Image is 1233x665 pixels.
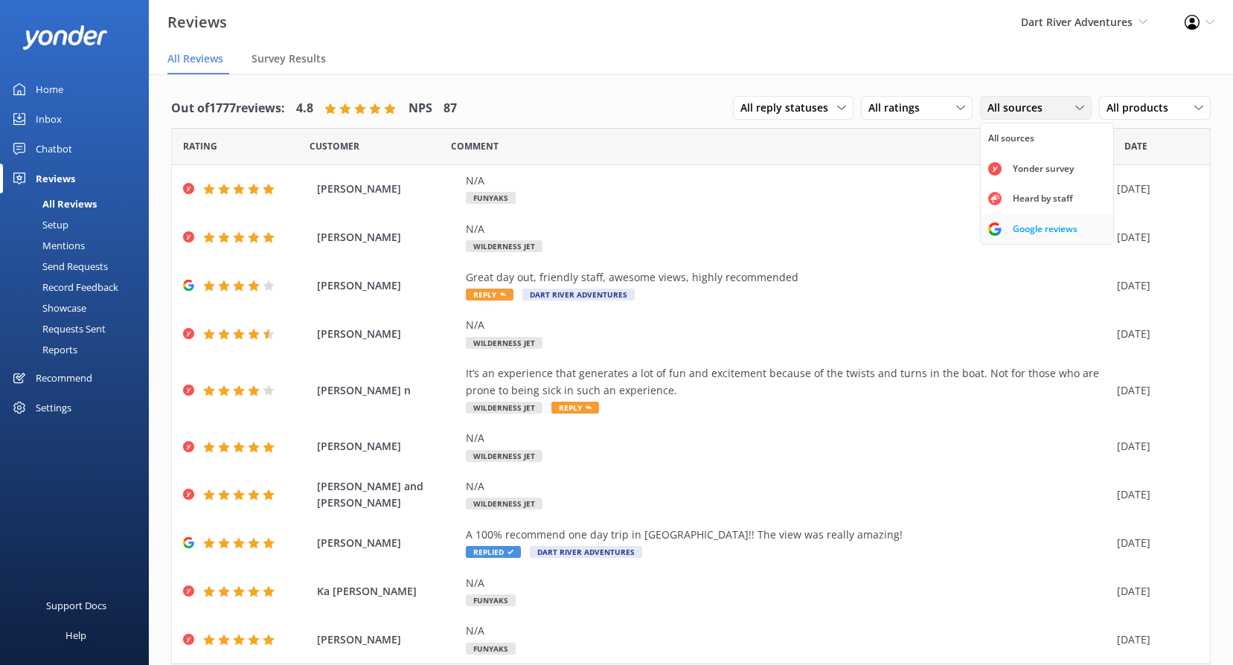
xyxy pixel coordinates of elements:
span: [PERSON_NAME] [317,181,458,197]
span: Dart River Adventures [530,546,642,558]
div: All sources [988,131,1034,146]
a: Send Requests [9,256,149,277]
div: [DATE] [1117,486,1191,503]
span: All Reviews [167,51,223,66]
span: Replied [466,546,521,558]
div: [DATE] [1117,229,1191,245]
span: All products [1107,100,1177,116]
div: Requests Sent [9,318,106,339]
a: Showcase [9,298,149,318]
span: [PERSON_NAME] [317,326,458,342]
span: [PERSON_NAME] [317,535,458,551]
a: Mentions [9,235,149,256]
div: Inbox [36,104,62,134]
a: Record Feedback [9,277,149,298]
span: Funyaks [466,643,516,655]
div: [DATE] [1117,181,1191,197]
div: N/A [466,317,1109,333]
span: [PERSON_NAME] [317,229,458,245]
span: Survey Results [252,51,326,66]
div: [DATE] [1117,277,1191,294]
span: Dart River Adventures [1021,15,1133,29]
span: Dart River Adventures [522,289,635,301]
a: All Reviews [9,193,149,214]
div: N/A [466,221,1109,237]
span: Reply [551,402,599,414]
span: Wilderness Jet [466,402,542,414]
div: It’s an experience that generates a lot of fun and excitement because of the twists and turns in ... [466,365,1109,399]
span: Ka [PERSON_NAME] [317,583,458,600]
h4: Out of 1777 reviews: [171,99,285,118]
div: Home [36,74,63,104]
div: Google reviews [1002,222,1089,237]
div: N/A [466,430,1109,446]
span: Wilderness Jet [466,450,542,462]
span: Wilderness Jet [466,337,542,349]
h4: NPS [409,99,432,118]
span: Reply [466,289,513,301]
span: Date [1124,139,1147,153]
span: [PERSON_NAME] [317,632,458,648]
div: All Reviews [9,193,97,214]
div: N/A [466,173,1109,189]
span: [PERSON_NAME] [317,277,458,294]
a: Reports [9,339,149,360]
span: Wilderness Jet [466,240,542,252]
div: N/A [466,623,1109,639]
h4: 87 [443,99,457,118]
div: [DATE] [1117,326,1191,342]
span: All ratings [868,100,929,116]
div: Setup [9,214,68,235]
h3: Reviews [167,10,227,34]
span: All sources [987,100,1051,116]
div: N/A [466,575,1109,591]
div: A 100% recommend one day trip in [GEOGRAPHIC_DATA]!! The view was really amazing! [466,527,1109,543]
div: [DATE] [1117,438,1191,454]
div: Send Requests [9,256,108,277]
div: Yonder survey [1002,161,1085,176]
a: Requests Sent [9,318,149,339]
div: Chatbot [36,134,72,164]
div: Help [65,620,86,650]
h4: 4.8 [296,99,313,118]
div: [DATE] [1117,632,1191,648]
span: Date [310,139,359,153]
span: [PERSON_NAME] and [PERSON_NAME] [317,478,458,512]
a: Setup [9,214,149,235]
span: Wilderness Jet [466,498,542,510]
div: [DATE] [1117,583,1191,600]
div: Heard by staff [1002,191,1084,206]
img: yonder-white-logo.png [22,25,108,50]
span: [PERSON_NAME] [317,438,458,454]
div: Showcase [9,298,86,318]
div: N/A [466,478,1109,495]
div: [DATE] [1117,535,1191,551]
div: Recommend [36,363,92,393]
div: Great day out, friendly staff, awesome views, highly recommended [466,269,1109,286]
div: Mentions [9,235,85,256]
div: Reviews [36,164,75,193]
span: All reply statuses [740,100,837,116]
span: [PERSON_NAME] n [317,382,458,399]
div: Support Docs [46,591,106,620]
span: Question [451,139,499,153]
div: Record Feedback [9,277,118,298]
span: Funyaks [466,192,516,204]
div: Reports [9,339,77,360]
div: Settings [36,393,71,423]
span: Date [183,139,217,153]
span: Funyaks [466,594,516,606]
div: [DATE] [1117,382,1191,399]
